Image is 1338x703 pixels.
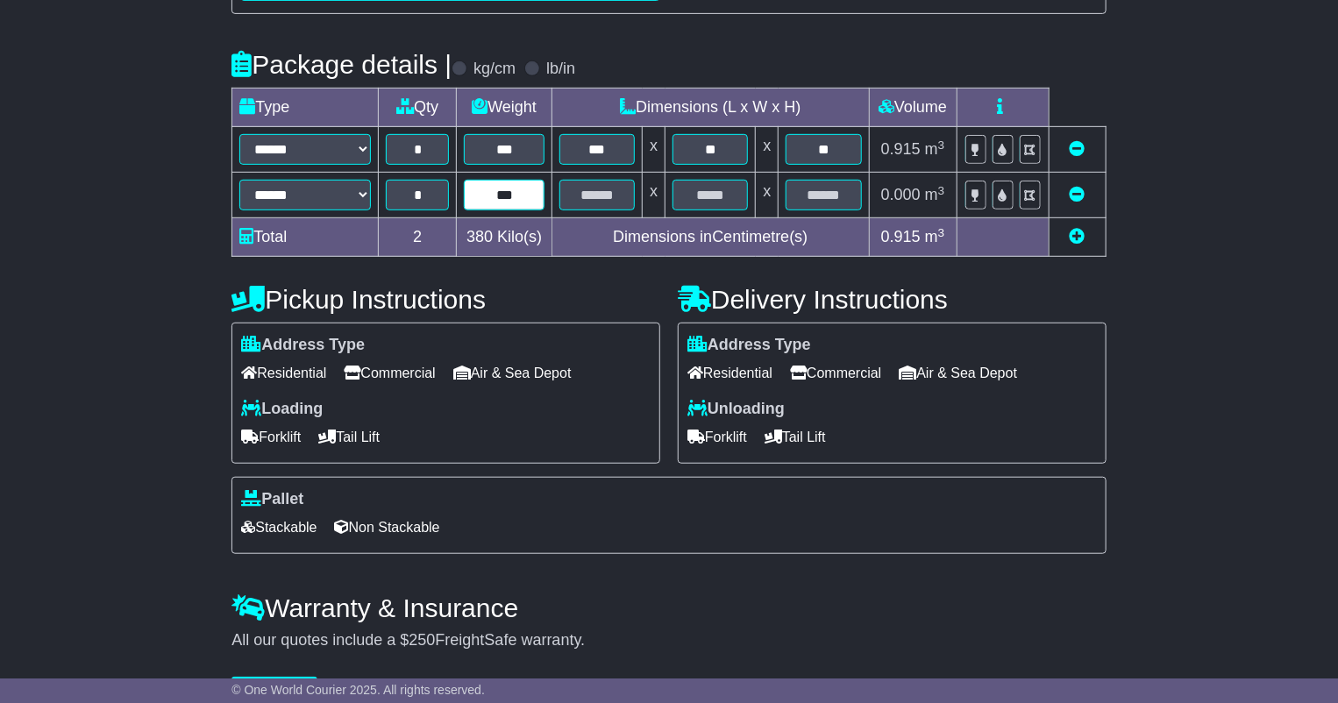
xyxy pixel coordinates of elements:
[925,228,945,245] span: m
[687,400,785,419] label: Unloading
[756,173,779,218] td: x
[231,50,452,79] h4: Package details |
[881,228,921,245] span: 0.915
[335,514,440,541] span: Non Stackable
[869,89,957,127] td: Volume
[466,228,493,245] span: 380
[241,423,301,451] span: Forklift
[938,226,945,239] sup: 3
[231,631,1106,650] div: All our quotes include a $ FreightSafe warranty.
[241,514,317,541] span: Stackable
[231,593,1106,622] h4: Warranty & Insurance
[457,218,552,257] td: Kilo(s)
[379,218,457,257] td: 2
[241,400,323,419] label: Loading
[379,89,457,127] td: Qty
[232,218,379,257] td: Total
[881,140,921,158] span: 0.915
[678,285,1107,314] h4: Delivery Instructions
[1070,186,1085,203] a: Remove this item
[231,683,485,697] span: © One World Courier 2025. All rights reserved.
[232,89,379,127] td: Type
[409,631,435,649] span: 250
[241,490,303,509] label: Pallet
[344,359,435,387] span: Commercial
[765,423,826,451] span: Tail Lift
[925,186,945,203] span: m
[552,218,870,257] td: Dimensions in Centimetre(s)
[1070,228,1085,245] a: Add new item
[1070,140,1085,158] a: Remove this item
[546,60,575,79] label: lb/in
[687,336,811,355] label: Address Type
[453,359,572,387] span: Air & Sea Depot
[687,359,772,387] span: Residential
[790,359,881,387] span: Commercial
[457,89,552,127] td: Weight
[241,336,365,355] label: Address Type
[473,60,516,79] label: kg/cm
[643,173,665,218] td: x
[938,184,945,197] sup: 3
[881,186,921,203] span: 0.000
[925,140,945,158] span: m
[756,127,779,173] td: x
[643,127,665,173] td: x
[552,89,870,127] td: Dimensions (L x W x H)
[318,423,380,451] span: Tail Lift
[231,285,660,314] h4: Pickup Instructions
[938,138,945,152] sup: 3
[899,359,1017,387] span: Air & Sea Depot
[687,423,747,451] span: Forklift
[241,359,326,387] span: Residential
